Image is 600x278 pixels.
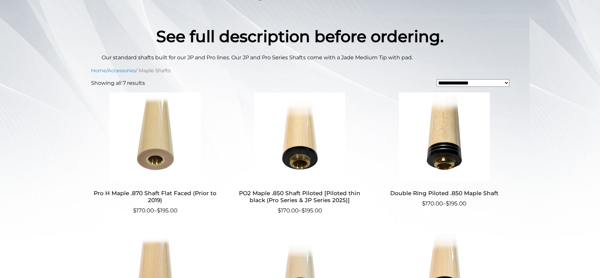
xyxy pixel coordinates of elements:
span: – [380,199,509,208]
bdi: 195.00 [446,200,466,207]
bdi: 170.00 [133,207,154,214]
img: Pro H Maple .870 Shaft Flat Faced (Prior to 2019) [91,92,220,182]
a: Accessories [108,68,136,74]
a: PO2 Maple .850 Shaft Piloted [Piloted thin black (Pro Series & JP Series 2025)] $170.00–$195.00 [235,92,364,215]
span: $ [157,207,160,214]
span: $ [133,207,136,214]
h2: Double Ring Piloted .850 Maple Shaft [380,187,509,199]
strong: See full description before ordering. [156,27,444,46]
span: $ [446,200,449,207]
h2: Pro H Maple .870 Shaft Flat Faced (Prior to 2019) [91,187,220,206]
img: PO2 Maple .850 Shaft Piloted [Piloted thin black (Pro Series & JP Series 2025)] [235,92,364,182]
a: Pro H Maple .870 Shaft Flat Faced (Prior to 2019) $170.00–$195.00 [91,92,220,215]
p: Our standard shafts built for our JP and Pro lines. Our JP and Pro Series Shafts come with a Jade... [102,54,499,62]
bdi: 170.00 [278,207,299,214]
span: $ [301,207,305,214]
bdi: 195.00 [301,207,322,214]
img: Double Ring Piloted .850 Maple Shaft [380,92,509,182]
a: Double Ring Piloted .850 Maple Shaft $170.00–$195.00 [380,92,509,208]
bdi: 170.00 [422,200,443,207]
span: – [91,206,220,215]
p: Showing all 7 results [91,79,145,87]
a: Home [91,68,106,74]
select: Shop order [437,79,509,87]
bdi: 195.00 [157,207,177,214]
span: $ [422,200,425,207]
span: $ [278,207,281,214]
nav: Breadcrumb [91,67,509,74]
span: – [235,206,364,215]
h2: PO2 Maple .850 Shaft Piloted [Piloted thin black (Pro Series & JP Series 2025)] [235,187,364,206]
